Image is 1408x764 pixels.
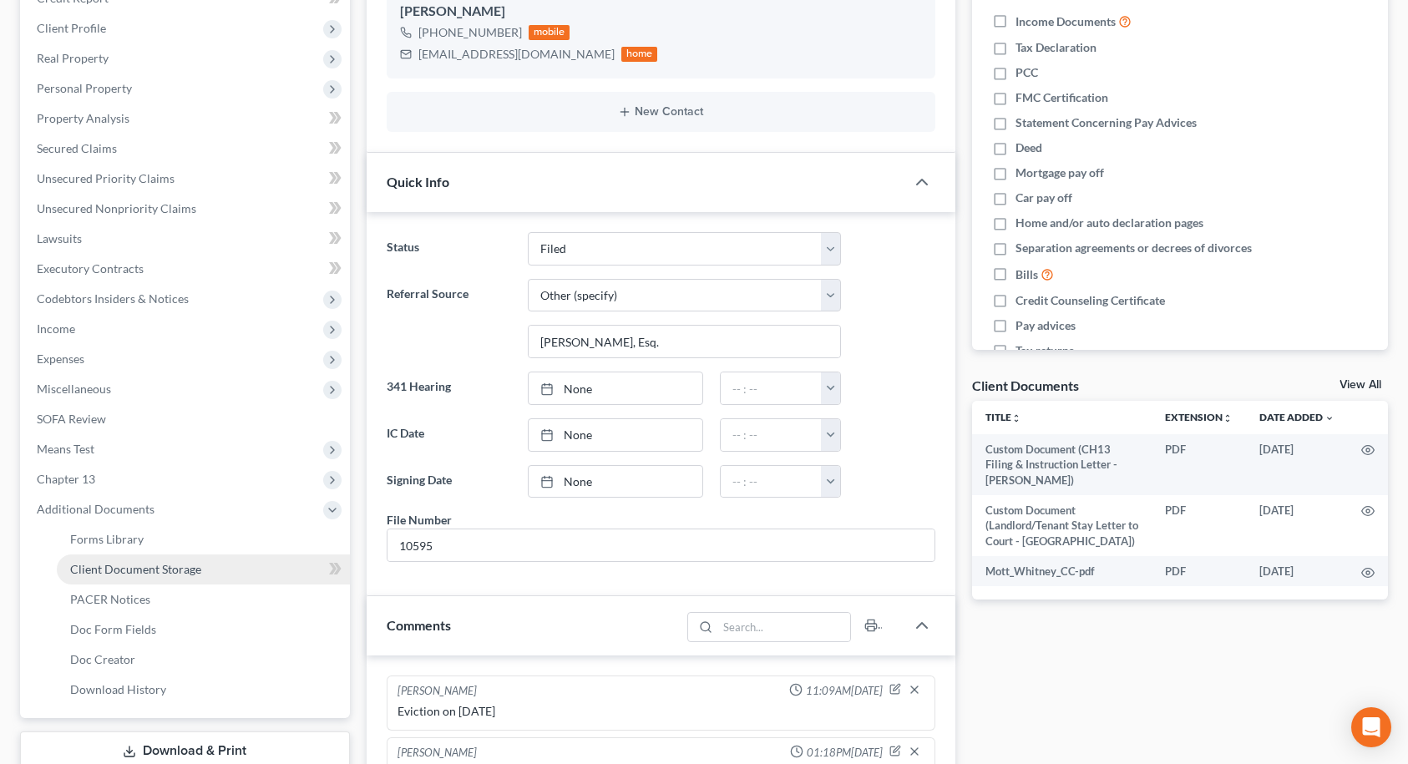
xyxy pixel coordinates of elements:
[23,404,350,434] a: SOFA Review
[1246,495,1348,556] td: [DATE]
[57,645,350,675] a: Doc Creator
[418,46,615,63] div: [EMAIL_ADDRESS][DOMAIN_NAME]
[721,466,822,498] input: -- : --
[529,466,702,498] a: None
[1015,89,1108,106] span: FMC Certification
[400,2,922,22] div: [PERSON_NAME]
[378,279,519,359] label: Referral Source
[70,562,201,576] span: Client Document Storage
[23,104,350,134] a: Property Analysis
[37,51,109,65] span: Real Property
[807,745,883,761] span: 01:18PM[DATE]
[37,171,175,185] span: Unsecured Priority Claims
[529,25,570,40] div: mobile
[70,532,144,546] span: Forms Library
[621,47,658,62] div: home
[1340,379,1381,391] a: View All
[1351,707,1391,747] div: Open Intercom Messenger
[1015,240,1252,256] span: Separation agreements or decrees of divorces
[418,24,522,41] div: [PHONE_NUMBER]
[806,683,883,699] span: 11:09AM[DATE]
[70,652,135,666] span: Doc Creator
[1015,317,1076,334] span: Pay advices
[37,231,82,245] span: Lawsuits
[37,442,94,456] span: Means Test
[37,81,132,95] span: Personal Property
[1015,164,1104,181] span: Mortgage pay off
[1165,411,1233,423] a: Extensionunfold_more
[37,201,196,215] span: Unsecured Nonpriority Claims
[37,352,84,366] span: Expenses
[1015,64,1038,81] span: PCC
[400,105,922,119] button: New Contact
[387,617,451,633] span: Comments
[23,224,350,254] a: Lawsuits
[37,321,75,336] span: Income
[398,745,477,761] div: [PERSON_NAME]
[1246,434,1348,495] td: [DATE]
[398,703,924,720] div: Eviction on [DATE]
[1152,434,1246,495] td: PDF
[57,554,350,584] a: Client Document Storage
[1152,556,1246,586] td: PDF
[378,465,519,498] label: Signing Date
[1015,139,1042,156] span: Deed
[398,683,477,700] div: [PERSON_NAME]
[57,584,350,615] a: PACER Notices
[37,141,117,155] span: Secured Claims
[70,622,156,636] span: Doc Form Fields
[37,261,144,276] span: Executory Contracts
[37,412,106,426] span: SOFA Review
[57,524,350,554] a: Forms Library
[1152,495,1246,556] td: PDF
[23,134,350,164] a: Secured Claims
[1015,215,1203,231] span: Home and/or auto declaration pages
[972,556,1152,586] td: Mott_Whitney_CC-pdf
[1011,413,1021,423] i: unfold_more
[717,613,850,641] input: Search...
[721,372,822,404] input: -- : --
[529,419,702,451] a: None
[387,511,452,529] div: File Number
[1259,411,1335,423] a: Date Added expand_more
[529,372,702,404] a: None
[37,291,189,306] span: Codebtors Insiders & Notices
[70,592,150,606] span: PACER Notices
[23,194,350,224] a: Unsecured Nonpriority Claims
[529,326,840,357] input: Other Referral Source
[23,164,350,194] a: Unsecured Priority Claims
[1015,342,1074,359] span: Tax returns
[1324,413,1335,423] i: expand_more
[1223,413,1233,423] i: unfold_more
[37,111,129,125] span: Property Analysis
[972,495,1152,556] td: Custom Document (Landlord/Tenant Stay Letter to Court - [GEOGRAPHIC_DATA])
[1015,39,1097,56] span: Tax Declaration
[57,615,350,645] a: Doc Form Fields
[985,411,1021,423] a: Titleunfold_more
[378,418,519,452] label: IC Date
[70,682,166,696] span: Download History
[1015,114,1197,131] span: Statement Concerning Pay Advices
[57,675,350,705] a: Download History
[1015,13,1116,30] span: Income Documents
[972,434,1152,495] td: Custom Document (CH13 Filing & Instruction Letter - [PERSON_NAME])
[378,372,519,405] label: 341 Hearing
[378,232,519,266] label: Status
[37,382,111,396] span: Miscellaneous
[23,254,350,284] a: Executory Contracts
[387,529,934,561] input: --
[37,502,154,516] span: Additional Documents
[1246,556,1348,586] td: [DATE]
[721,419,822,451] input: -- : --
[37,21,106,35] span: Client Profile
[37,472,95,486] span: Chapter 13
[1015,292,1165,309] span: Credit Counseling Certificate
[1015,190,1072,206] span: Car pay off
[1015,266,1038,283] span: Bills
[387,174,449,190] span: Quick Info
[972,377,1079,394] div: Client Documents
